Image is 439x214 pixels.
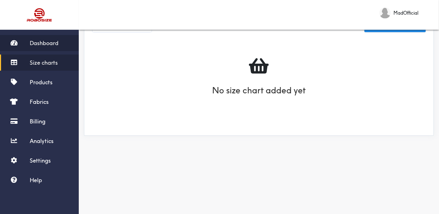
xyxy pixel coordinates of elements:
[30,137,54,144] span: Analytics
[379,7,391,19] img: MadOfficial
[393,9,418,17] span: MadOfficial
[30,98,49,105] span: Fabrics
[30,157,51,164] span: Settings
[30,79,53,86] span: Products
[30,59,58,66] span: Size charts
[30,40,58,47] span: Dashboard
[13,5,66,24] img: Robosize
[212,83,306,98] h1: No size chart added yet
[30,177,42,184] span: Help
[30,118,46,125] span: Billing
